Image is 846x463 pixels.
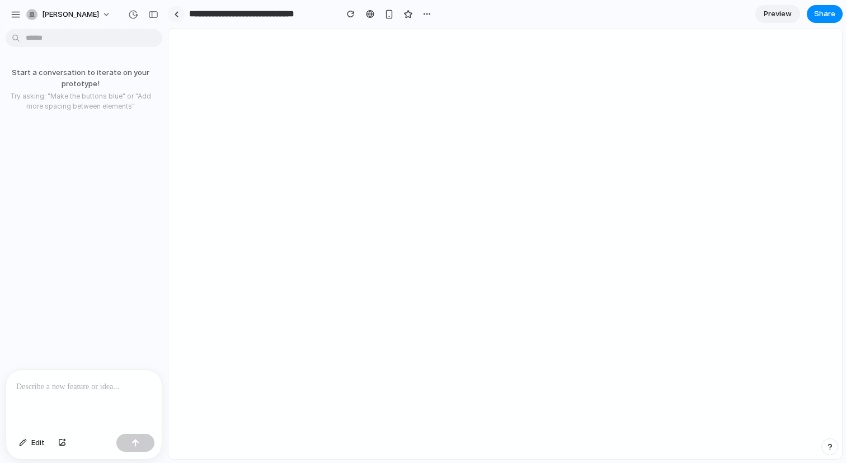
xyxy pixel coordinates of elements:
[814,8,835,20] span: Share
[22,6,116,24] button: [PERSON_NAME]
[755,5,800,23] a: Preview
[4,67,157,89] p: Start a conversation to iterate on your prototype!
[13,434,50,452] button: Edit
[31,437,45,448] span: Edit
[4,91,157,111] p: Try asking: "Make the buttons blue" or "Add more spacing between elements"
[42,9,99,20] span: [PERSON_NAME]
[764,8,792,20] span: Preview
[807,5,843,23] button: Share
